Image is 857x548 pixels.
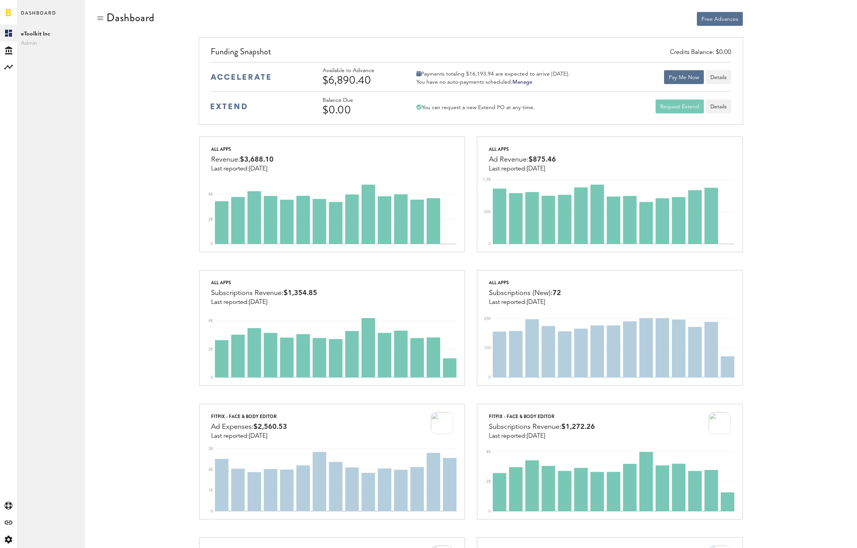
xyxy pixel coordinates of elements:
span: 72 [553,290,561,297]
a: Details [706,99,731,113]
text: 1K [208,489,213,492]
text: 0 [211,242,213,246]
img: extend-medium-blue-logo.svg [211,103,247,110]
span: Dashboard [21,8,56,25]
div: Funding Snapshot [211,46,731,62]
text: 0 [489,242,491,246]
div: Revenue: [211,154,274,165]
text: 4K [208,192,213,196]
text: 2K [486,480,491,484]
text: 0 [489,509,491,513]
text: 2K [208,347,213,351]
div: You have no auto-payments scheduled. [416,79,570,86]
div: Balance Due [323,97,396,104]
div: Subscriptions (New): [489,287,561,299]
span: [DATE] [249,166,267,172]
div: Ad Revenue: [489,154,556,165]
div: Subscriptions Revenue: [489,421,595,433]
div: You can request a new Extend PO at any time. [416,104,535,111]
iframe: Opens a widget where you can find more information [797,525,849,544]
img: accelerate-medium-blue-logo.svg [211,74,270,80]
div: All apps [211,145,274,154]
span: Admin [21,39,81,48]
span: [DATE] [527,299,545,305]
span: $3,688.10 [240,156,274,163]
img: 2LlM_AFDijZQuv08uoCoT9dgizXvoJzh09mdn8JawuzvThUA8NjVLAqjkGLDN4doz4r8 [708,412,731,434]
div: Credits Balance: $0.00 [670,48,731,57]
div: Last reported: [489,433,595,440]
div: Available to Advance [323,67,396,74]
button: Free Advances [697,12,743,26]
div: $0.00 [323,104,396,116]
div: All apps [211,278,317,287]
div: Last reported: [211,433,287,440]
span: $875.46 [529,156,556,163]
div: All apps [489,145,556,154]
span: eToolkit Inc [21,29,81,39]
button: Pay Me Now [664,70,704,84]
button: Request Extend [656,99,704,113]
div: Payments totaling $16,193.94 are expected to arrive [DATE]. [416,71,570,78]
text: 4K [208,319,213,323]
div: Dashboard [106,12,154,24]
text: 2K [208,468,213,472]
text: 3K [208,447,213,451]
span: [DATE] [249,299,267,305]
div: Last reported: [489,299,561,306]
div: FitPix - Face & Body Editor [211,412,287,421]
text: 1.0K [483,178,491,182]
span: [DATE] [249,433,267,439]
text: 200 [484,317,491,321]
div: Last reported: [211,165,274,172]
text: 0 [489,376,491,380]
div: Ad Expenses: [211,421,287,433]
img: 2LlM_AFDijZQuv08uoCoT9dgizXvoJzh09mdn8JawuzvThUA8NjVLAqjkGLDN4doz4r8 [431,412,453,434]
text: 0 [211,376,213,380]
text: 100 [484,346,491,350]
div: Last reported: [211,299,317,306]
div: $6,890.40 [323,74,396,86]
span: [DATE] [527,433,545,439]
div: Subscriptions Revenue: [211,287,317,299]
div: Last reported: [489,165,556,172]
span: $1,354.85 [284,290,317,297]
div: All apps [489,278,561,287]
span: $2,560.53 [254,423,287,430]
text: 2K [208,218,213,221]
span: [DATE] [527,166,545,172]
div: FitPix - Face & Body Editor [489,412,595,421]
text: 500 [484,210,491,214]
a: Manage [512,79,532,85]
text: 4K [486,450,491,454]
span: $1,272.26 [561,423,595,430]
text: 0 [211,509,213,513]
button: Details [706,70,731,84]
